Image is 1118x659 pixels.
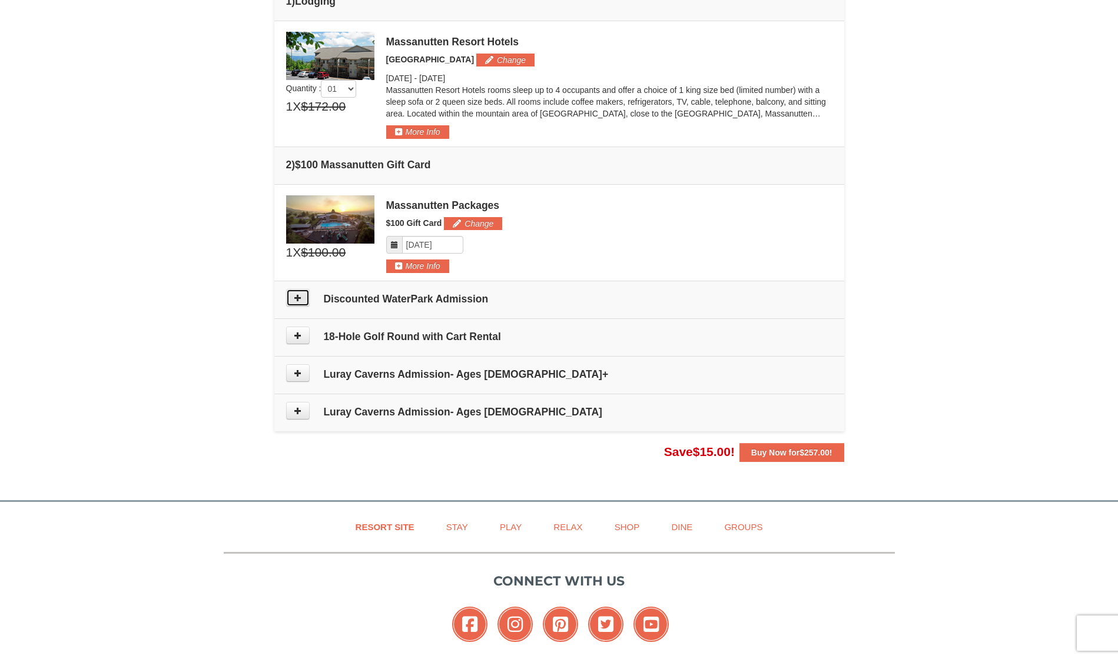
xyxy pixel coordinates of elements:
[224,571,895,591] p: Connect with us
[286,195,374,244] img: 6619879-1.jpg
[739,443,844,462] button: Buy Now for$257.00!
[386,74,412,83] span: [DATE]
[656,514,707,540] a: Dine
[293,244,301,261] span: X
[386,259,449,272] button: More Info
[664,445,735,458] span: Save !
[386,55,475,64] span: [GEOGRAPHIC_DATA]
[799,448,830,457] span: $257.00
[414,74,417,83] span: -
[286,331,832,342] h4: 18-Hole Golf Round with Cart Rental
[386,125,449,138] button: More Info
[286,98,293,115] span: 1
[444,217,502,230] button: Change
[286,84,357,93] span: Quantity :
[751,448,832,457] strong: Buy Now for !
[386,199,832,211] div: Massanutten Packages
[386,84,832,119] p: Massanutten Resort Hotels rooms sleep up to 4 occupants and offer a choice of 1 king size bed (li...
[286,368,832,380] h4: Luray Caverns Admission- Ages [DEMOGRAPHIC_DATA]+
[286,406,832,418] h4: Luray Caverns Admission- Ages [DEMOGRAPHIC_DATA]
[539,514,597,540] a: Relax
[291,159,295,171] span: )
[386,218,442,228] span: $100 Gift Card
[286,244,293,261] span: 1
[341,514,429,540] a: Resort Site
[301,98,346,115] span: $172.00
[709,514,777,540] a: Groups
[485,514,536,540] a: Play
[432,514,483,540] a: Stay
[600,514,655,540] a: Shop
[301,244,346,261] span: $100.00
[476,54,535,66] button: Change
[286,32,374,80] img: 19219026-1-e3b4ac8e.jpg
[286,293,832,305] h4: Discounted WaterPark Admission
[419,74,445,83] span: [DATE]
[386,36,832,48] div: Massanutten Resort Hotels
[693,445,731,458] span: $15.00
[293,98,301,115] span: X
[286,159,832,171] h4: 2 $100 Massanutten Gift Card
